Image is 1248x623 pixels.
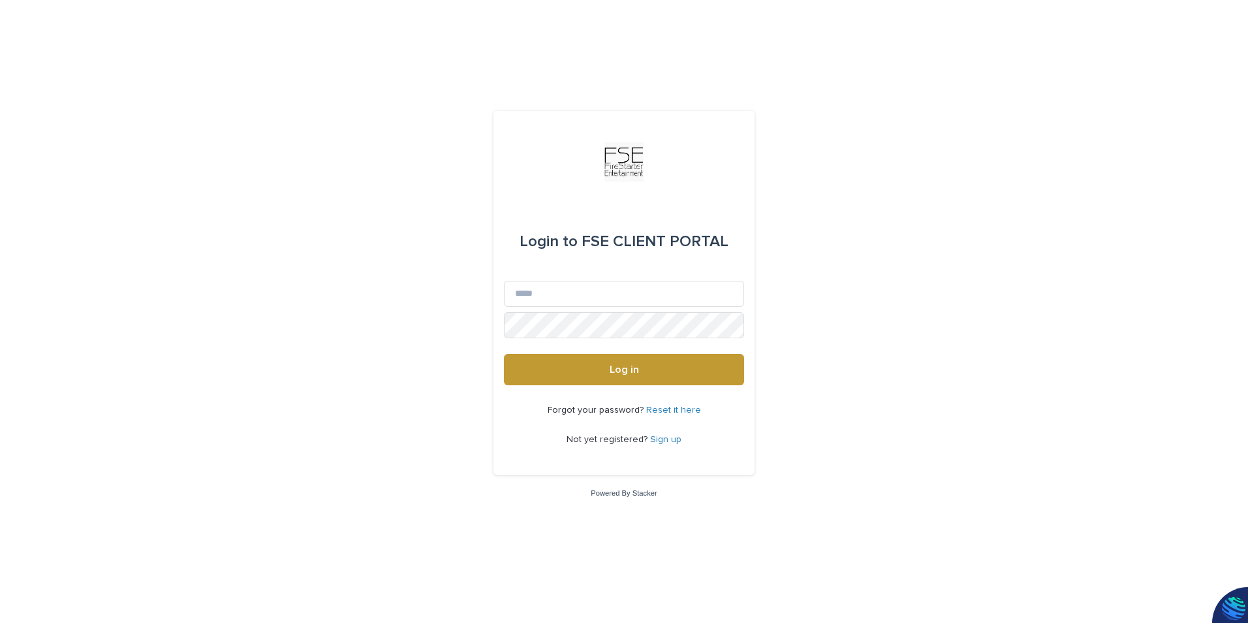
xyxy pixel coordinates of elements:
button: Log in [504,354,744,385]
img: Km9EesSdRbS9ajqhBzyo [604,142,644,182]
span: Log in [610,364,639,375]
a: Reset it here [646,406,701,415]
span: Not yet registered? [567,435,650,444]
div: FSE CLIENT PORTAL [520,223,728,260]
span: Login to [520,234,578,249]
span: Forgot your password? [548,406,646,415]
a: Powered By Stacker [591,489,657,497]
a: Sign up [650,435,681,444]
